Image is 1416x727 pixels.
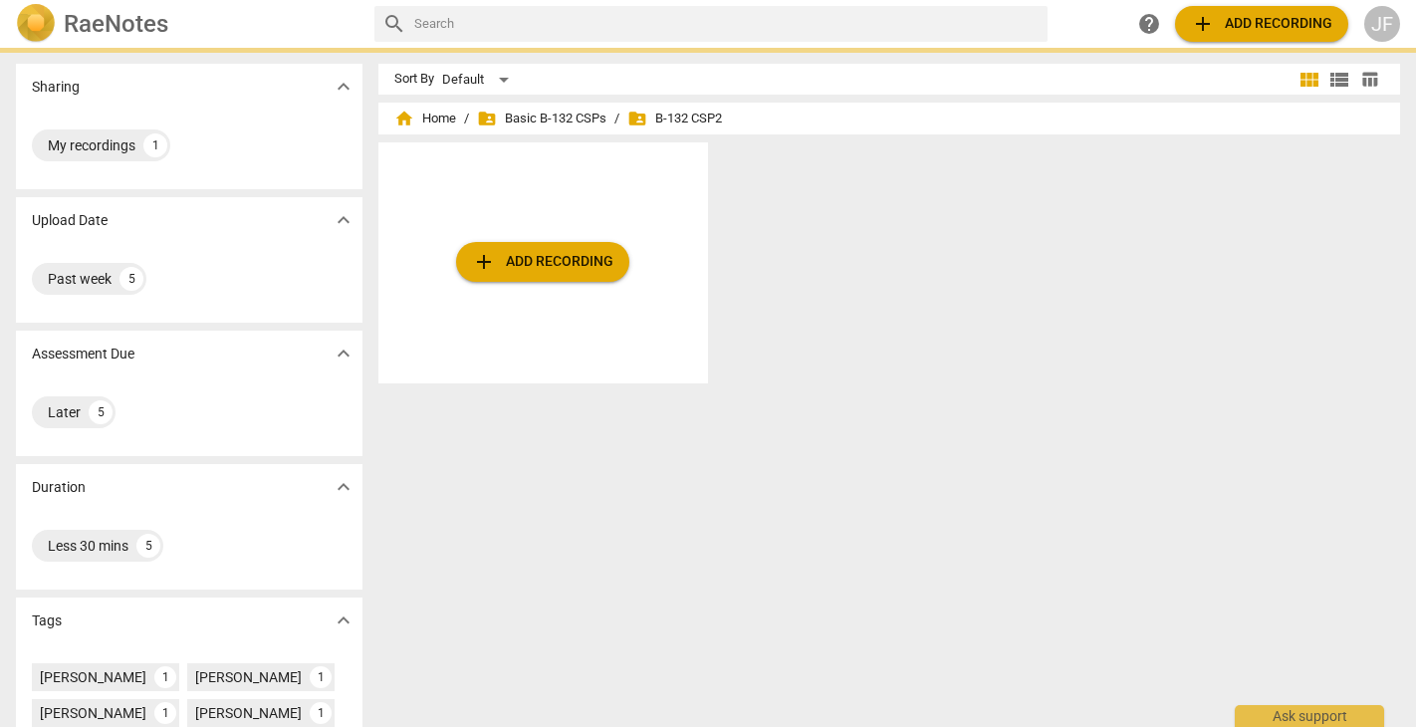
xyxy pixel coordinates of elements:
button: JF [1364,6,1400,42]
div: 1 [310,702,332,724]
span: Add recording [472,250,613,274]
button: Show more [329,72,358,102]
div: [PERSON_NAME] [40,667,146,687]
span: table_chart [1360,70,1379,89]
div: [PERSON_NAME] [195,667,302,687]
p: Duration [32,477,86,498]
button: Show more [329,606,358,635]
span: expand_more [332,475,355,499]
div: Default [442,64,516,96]
span: B-132 CSP2 [627,109,722,128]
p: Upload Date [32,210,108,231]
div: Past week [48,269,112,289]
div: Sort By [394,72,434,87]
div: 1 [310,666,332,688]
span: folder_shared [627,109,647,128]
button: Show more [329,205,358,235]
span: add [472,250,496,274]
a: Help [1131,6,1167,42]
button: Tile view [1295,65,1324,95]
div: 1 [143,133,167,157]
div: 1 [154,666,176,688]
div: 5 [136,534,160,558]
p: Sharing [32,77,80,98]
div: Ask support [1235,705,1384,727]
button: Show more [329,339,358,368]
div: [PERSON_NAME] [195,703,302,723]
span: view_list [1327,68,1351,92]
span: Home [394,109,456,128]
span: expand_more [332,608,355,632]
span: / [464,112,469,126]
span: add [1191,12,1215,36]
div: 1 [154,702,176,724]
span: / [614,112,619,126]
button: List view [1324,65,1354,95]
button: Table view [1354,65,1384,95]
div: [PERSON_NAME] [40,703,146,723]
span: Basic B-132 CSPs [477,109,606,128]
span: expand_more [332,208,355,232]
div: Later [48,402,81,422]
span: home [394,109,414,128]
div: Less 30 mins [48,536,128,556]
button: Show more [329,472,358,502]
span: expand_more [332,342,355,365]
span: expand_more [332,75,355,99]
p: Assessment Due [32,344,134,364]
p: Tags [32,610,62,631]
div: My recordings [48,135,135,155]
div: 5 [89,400,113,424]
span: Add recording [1191,12,1332,36]
span: view_module [1298,68,1321,92]
h2: RaeNotes [64,10,168,38]
button: Upload [456,242,629,282]
div: 5 [119,267,143,291]
a: LogoRaeNotes [16,4,358,44]
input: Search [414,8,1041,40]
span: search [382,12,406,36]
span: folder_shared [477,109,497,128]
button: Upload [1175,6,1348,42]
img: Logo [16,4,56,44]
span: help [1137,12,1161,36]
